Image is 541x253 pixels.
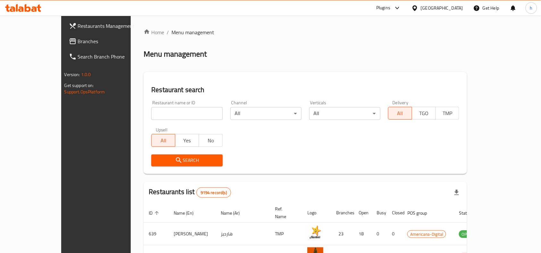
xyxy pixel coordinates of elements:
span: Search [156,156,217,164]
span: Get support on: [64,81,94,90]
span: Status [459,209,480,217]
button: TMP [436,107,460,120]
span: TGO [415,109,433,118]
nav: breadcrumb [144,28,467,36]
div: Export file [449,185,464,200]
a: Home [144,28,164,36]
td: 23 [331,223,354,245]
span: h [530,4,533,12]
h2: Restaurant search [151,85,459,95]
span: All [154,136,173,145]
td: [PERSON_NAME] [169,223,216,245]
span: Branches [78,37,146,45]
span: Americana-Digital [408,231,446,238]
td: 0 [387,223,402,245]
div: All [230,107,302,120]
label: Delivery [393,100,409,105]
span: Ref. Name [275,205,295,220]
span: POS group [407,209,435,217]
a: Branches [64,34,152,49]
span: 9194 record(s) [197,190,231,196]
div: [GEOGRAPHIC_DATA] [421,4,463,12]
th: Branches [331,203,354,223]
a: Search Branch Phone [64,49,152,64]
button: Yes [175,134,199,147]
td: 639 [144,223,169,245]
th: Logo [302,203,331,223]
th: Busy [371,203,387,223]
td: هارديز [216,223,270,245]
button: TGO [412,107,436,120]
span: OPEN [459,231,475,238]
th: Closed [387,203,402,223]
span: Name (Ar) [221,209,248,217]
span: TMP [438,109,457,118]
span: Restaurants Management [78,22,146,30]
a: Support.OpsPlatform [64,88,105,96]
h2: Restaurants list [149,187,231,198]
span: Search Branch Phone [78,53,146,60]
a: Restaurants Management [64,18,152,34]
div: All [309,107,380,120]
img: Hardee's [307,225,323,241]
th: Open [354,203,371,223]
button: All [151,134,175,147]
td: 0 [371,223,387,245]
label: Upsell [156,128,168,132]
span: Name (En) [174,209,202,217]
span: No [202,136,220,145]
td: TMP [270,223,302,245]
span: ID [149,209,161,217]
span: Version: [64,70,80,79]
span: 1.0.0 [81,70,91,79]
div: Total records count [196,187,231,198]
td: 18 [354,223,371,245]
button: Search [151,154,222,166]
button: All [388,107,412,120]
span: Menu management [171,28,214,36]
h2: Menu management [144,49,207,59]
input: Search for restaurant name or ID.. [151,107,222,120]
div: Plugins [376,4,390,12]
li: / [167,28,169,36]
span: Yes [178,136,196,145]
button: No [199,134,223,147]
span: All [391,109,410,118]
